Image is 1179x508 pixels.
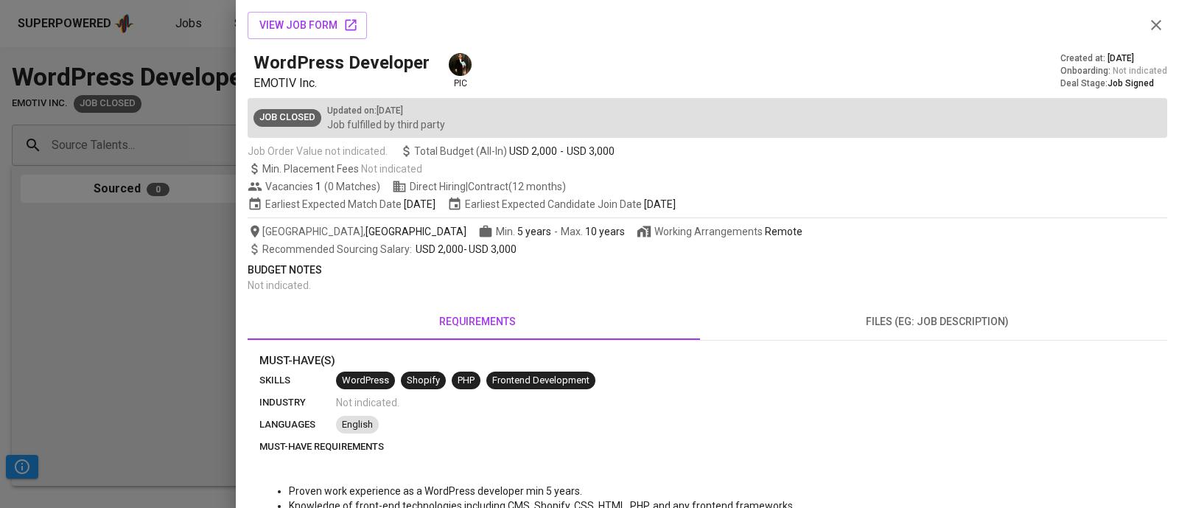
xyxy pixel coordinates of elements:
[1113,65,1167,77] span: Not indicated
[336,374,395,388] span: WordPress
[1060,77,1167,90] div: Deal Stage :
[248,12,367,39] button: view job form
[567,144,615,159] span: USD 3,000
[447,197,676,212] span: Earliest Expected Candidate Join Date
[469,243,517,255] span: USD 3,000
[560,144,564,159] span: -
[554,224,558,239] span: -
[336,395,399,410] span: Not indicated .
[253,111,321,125] span: Job Closed
[1108,78,1154,88] span: Job Signed
[1060,52,1167,65] div: Created at :
[327,104,445,117] p: Updated on : [DATE]
[637,224,802,239] span: Working Arrangements
[486,374,595,388] span: Frontend Development
[259,352,1155,369] p: Must-Have(s)
[452,374,480,388] span: PHP
[253,51,430,74] h5: WordPress Developer
[644,197,676,212] span: [DATE]
[289,485,582,497] span: Proven work experience as a WordPress developer min 5 years.
[262,242,517,257] span: -
[259,395,336,410] p: industry
[716,313,1158,331] span: files (eg: job description)
[1108,52,1134,65] span: [DATE]
[496,226,551,237] span: Min.
[256,313,699,331] span: requirements
[392,179,566,194] span: Direct Hiring | Contract (12 months)
[449,53,472,76] img: ridlo@glints.com
[248,197,435,212] span: Earliest Expected Match Date
[248,144,388,159] span: Job Order Value not indicated.
[327,117,445,132] p: Job fulfilled by third party
[259,439,1155,454] p: must-have requirements
[399,144,615,159] span: Total Budget (All-In)
[248,224,466,239] span: [GEOGRAPHIC_DATA] ,
[765,224,802,239] div: Remote
[259,417,336,432] p: languages
[509,144,557,159] span: USD 2,000
[336,418,379,432] span: English
[262,163,422,175] span: Min. Placement Fees
[253,76,317,90] span: EMOTIV Inc.
[1060,65,1167,77] div: Onboarding :
[401,374,446,388] span: Shopify
[447,52,473,90] div: pic
[259,373,336,388] p: skills
[248,279,311,291] span: Not indicated .
[404,197,435,212] span: [DATE]
[361,163,422,175] span: Not indicated
[248,262,1167,278] p: Budget Notes
[313,179,321,194] span: 1
[561,226,625,237] span: Max.
[262,243,414,255] span: Recommended Sourcing Salary :
[259,16,355,35] span: view job form
[416,243,463,255] span: USD 2,000
[517,226,551,237] span: 5 years
[365,224,466,239] span: [GEOGRAPHIC_DATA]
[585,226,625,237] span: 10 years
[248,179,380,194] span: Vacancies ( 0 Matches )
